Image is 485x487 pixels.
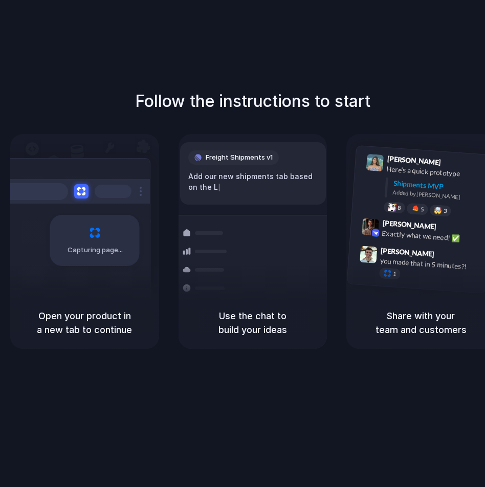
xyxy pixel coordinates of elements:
[387,153,441,168] span: [PERSON_NAME]
[382,217,436,232] span: [PERSON_NAME]
[398,205,401,211] span: 8
[206,152,273,163] span: Freight Shipments v1
[68,245,124,255] span: Capturing page
[380,256,482,273] div: you made that in 5 minutes?!
[218,183,221,191] span: |
[433,207,442,215] div: 🤯
[191,309,315,337] h5: Use the chat to build your ideas
[382,228,484,246] div: Exactly what we need! ✅
[188,171,318,193] div: Add our new shipments tab based on the L
[380,245,434,260] span: [PERSON_NAME]
[135,89,370,114] h1: Follow the instructions to start
[23,309,147,337] h5: Open your product in a new tab to continue
[444,158,465,170] span: 9:41 AM
[393,271,396,277] span: 1
[420,207,424,212] span: 5
[437,250,458,262] span: 9:47 AM
[359,309,483,337] h5: Share with your team and customers
[443,208,447,214] span: 3
[439,223,460,235] span: 9:42 AM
